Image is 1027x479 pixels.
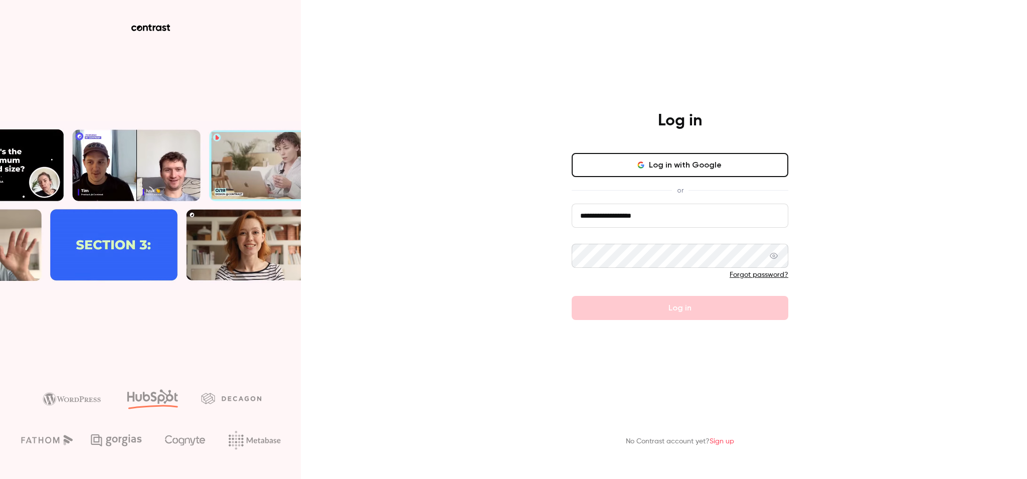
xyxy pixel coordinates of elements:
[730,271,788,278] a: Forgot password?
[626,436,734,447] p: No Contrast account yet?
[658,111,702,131] h4: Log in
[672,185,689,196] span: or
[201,393,261,404] img: decagon
[710,438,734,445] a: Sign up
[572,153,788,177] button: Log in with Google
